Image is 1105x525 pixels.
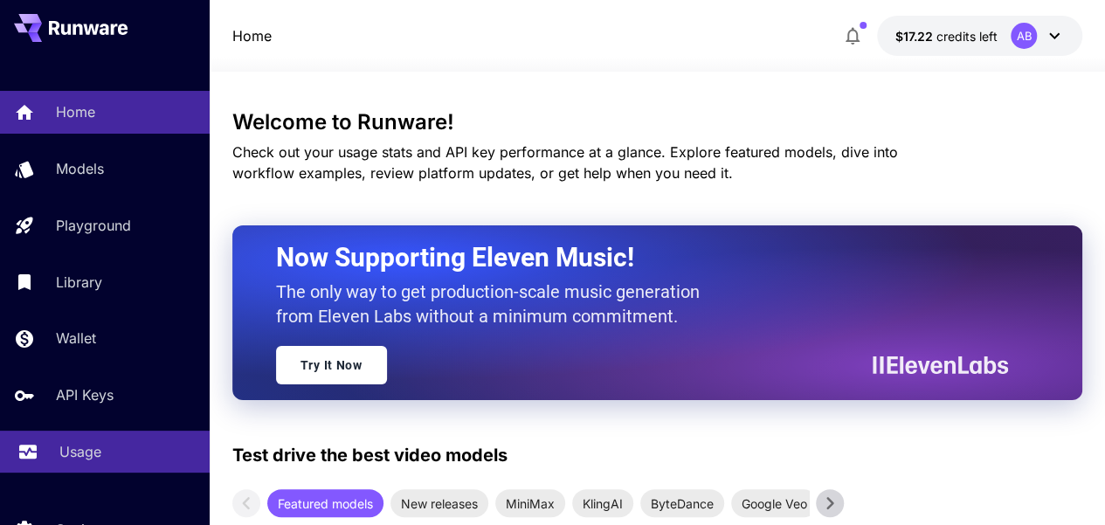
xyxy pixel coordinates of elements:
p: API Keys [56,384,114,405]
div: $17.21947 [894,27,997,45]
p: Playground [56,215,131,236]
h2: Now Supporting Eleven Music! [276,241,996,274]
div: New releases [390,489,488,517]
h3: Welcome to Runware! [232,110,1083,135]
p: Library [56,272,102,293]
div: KlingAI [572,489,633,517]
span: credits left [936,29,997,44]
div: MiniMax [495,489,565,517]
p: Wallet [56,328,96,349]
div: ByteDance [640,489,724,517]
p: Home [56,101,95,122]
span: $17.22 [894,29,936,44]
div: AB [1011,23,1037,49]
span: Google Veo [731,494,818,513]
span: ByteDance [640,494,724,513]
p: Models [56,158,104,179]
nav: breadcrumb [232,25,272,46]
span: KlingAI [572,494,633,513]
div: Google Veo [731,489,818,517]
p: Usage [59,441,101,462]
span: Check out your usage stats and API key performance at a glance. Explore featured models, dive int... [232,143,898,182]
a: Try It Now [276,346,387,384]
span: New releases [390,494,488,513]
p: Test drive the best video models [232,442,508,468]
span: Featured models [267,494,383,513]
p: The only way to get production-scale music generation from Eleven Labs without a minimum commitment. [276,280,713,328]
button: $17.21947AB [877,16,1082,56]
a: Home [232,25,272,46]
div: Featured models [267,489,383,517]
span: MiniMax [495,494,565,513]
